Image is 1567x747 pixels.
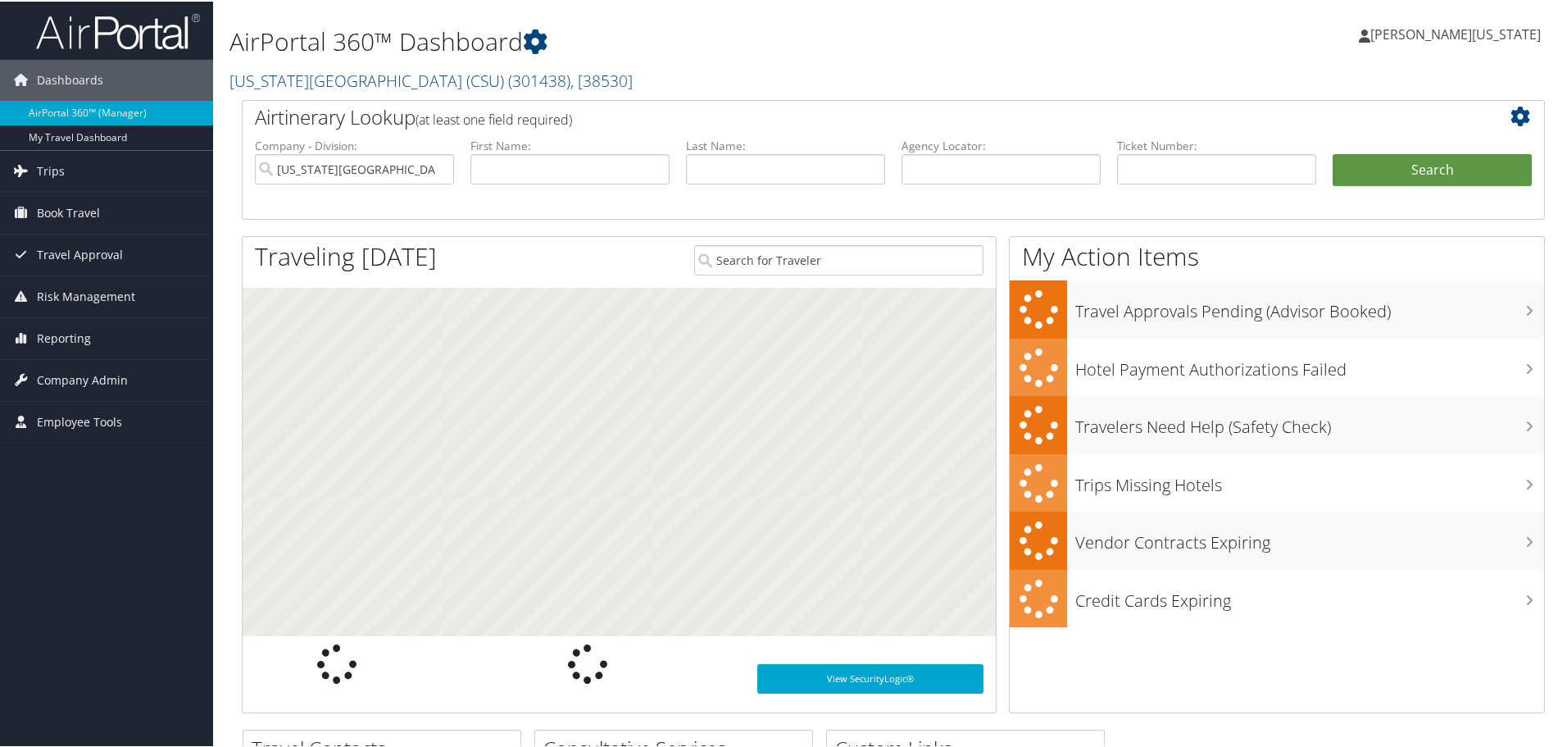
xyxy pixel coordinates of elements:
a: View SecurityLogic® [757,663,983,692]
a: Credit Cards Expiring [1010,568,1544,626]
a: [US_STATE][GEOGRAPHIC_DATA] (CSU) [229,68,633,90]
span: ( 301438 ) [508,68,570,90]
h3: Trips Missing Hotels [1075,464,1544,495]
h1: My Action Items [1010,238,1544,272]
span: Company Admin [37,358,128,399]
a: Vendor Contracts Expiring [1010,510,1544,568]
img: airportal-logo.png [36,11,200,49]
h3: Vendor Contracts Expiring [1075,522,1544,553]
h1: AirPortal 360™ Dashboard [229,23,1115,57]
button: Search [1333,153,1532,185]
label: Ticket Number: [1117,136,1316,153]
a: Travelers Need Help (Safety Check) [1010,394,1544,453]
label: Company - Division: [255,136,454,153]
span: Reporting [37,317,91,358]
span: Book Travel [37,191,100,232]
h2: Airtinerary Lookup [255,102,1424,130]
span: Trips [37,149,65,190]
span: Employee Tools [37,400,122,441]
input: Search for Traveler [694,244,983,274]
a: Trips Missing Hotels [1010,453,1544,511]
a: [PERSON_NAME][US_STATE] [1359,8,1557,57]
label: Agency Locator: [902,136,1101,153]
a: Hotel Payment Authorizations Failed [1010,337,1544,395]
span: Dashboards [37,58,103,99]
h3: Hotel Payment Authorizations Failed [1075,348,1544,380]
h3: Travelers Need Help (Safety Check) [1075,406,1544,437]
span: Travel Approval [37,233,123,274]
span: [PERSON_NAME][US_STATE] [1370,24,1541,42]
span: Risk Management [37,275,135,316]
h1: Traveling [DATE] [255,238,437,272]
h3: Travel Approvals Pending (Advisor Booked) [1075,290,1544,321]
span: , [ 38530 ] [570,68,633,90]
label: First Name: [470,136,670,153]
h3: Credit Cards Expiring [1075,580,1544,611]
span: (at least one field required) [416,109,572,127]
a: Travel Approvals Pending (Advisor Booked) [1010,279,1544,337]
label: Last Name: [686,136,885,153]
